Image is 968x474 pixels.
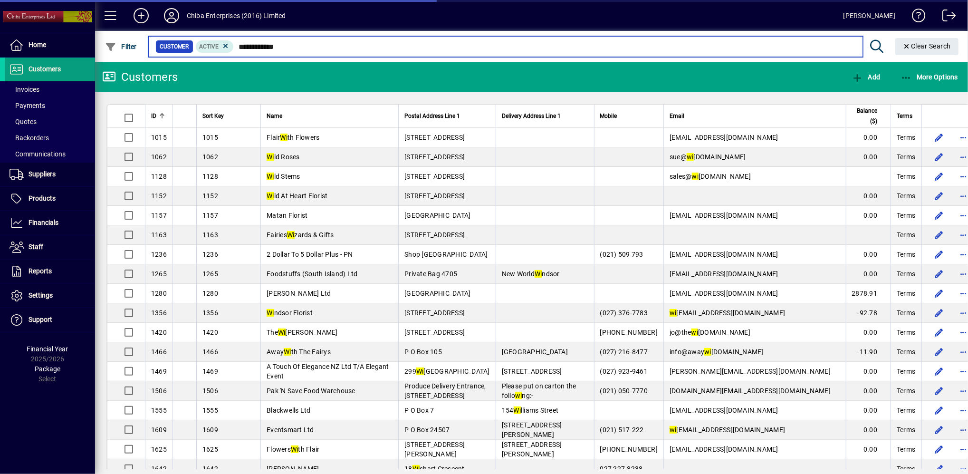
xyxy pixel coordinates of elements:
button: Edit [931,403,947,418]
span: 1506 [202,387,218,395]
span: [STREET_ADDRESS][PERSON_NAME] [404,441,465,458]
td: 0.00 [846,420,891,440]
div: Chiba Enterprises (2016) Limited [187,8,286,23]
span: 1280 [151,290,167,297]
em: wi [704,348,711,356]
span: [PERSON_NAME][EMAIL_ADDRESS][DOMAIN_NAME] [670,368,831,375]
span: Terms [897,172,915,181]
span: [EMAIL_ADDRESS][DOMAIN_NAME] [670,406,778,414]
button: Edit [931,325,947,340]
td: 2878.91 [846,284,891,303]
a: Invoices [5,81,95,97]
span: 1420 [151,329,167,336]
span: Package [35,365,60,373]
span: 1128 [151,173,167,180]
span: 154 lliams Street [502,406,559,414]
span: 1015 [202,134,218,141]
button: Edit [931,383,947,398]
a: Staff [5,235,95,259]
span: Away th The Fairys [267,348,331,356]
button: Edit [931,149,947,164]
span: Terms [897,250,915,259]
button: Edit [931,344,947,359]
em: Wi [416,368,424,375]
span: 1265 [202,270,218,278]
span: [STREET_ADDRESS] [404,134,465,141]
span: Reports [29,267,52,275]
button: Filter [103,38,139,55]
span: 1265 [151,270,167,278]
span: [STREET_ADDRESS] [404,309,465,317]
span: Terms [897,386,915,396]
span: 1236 [202,251,218,258]
button: Add [849,68,882,86]
em: wi [691,329,699,336]
span: Terms [897,347,915,357]
span: Terms [897,191,915,201]
span: Filter [105,43,137,50]
span: Terms [897,406,915,415]
em: Wi [291,445,298,453]
td: -11.90 [846,342,891,362]
span: [EMAIL_ADDRESS][DOMAIN_NAME] [670,290,778,297]
span: 1062 [202,153,218,161]
td: 0.00 [846,264,891,284]
span: 1280 [202,290,218,297]
td: 0.00 [846,381,891,401]
span: Mobile [600,111,617,121]
span: ID [151,111,156,121]
span: (021) 509 793 [600,251,643,258]
button: Profile [156,7,187,24]
span: Matan Florist [267,212,307,219]
td: 0.00 [846,245,891,264]
span: Payments [10,102,45,109]
span: (021) 517-222 [600,426,644,434]
a: Logout [935,2,956,33]
span: Terms [897,269,915,279]
span: Financials [29,219,58,226]
span: 1152 [202,192,218,200]
span: Customers [29,65,61,73]
span: [STREET_ADDRESS][PERSON_NAME] [502,421,562,438]
span: Active [200,43,219,50]
em: Wi [278,329,286,336]
span: Terms [897,211,915,220]
button: Edit [931,266,947,281]
a: Suppliers [5,163,95,186]
span: ndsor Florist [267,309,313,317]
button: Clear [895,38,959,55]
span: 1625 [151,445,167,453]
button: Edit [931,188,947,203]
div: Name [267,111,393,121]
span: Eventsmart Ltd [267,426,314,434]
span: Clear Search [903,42,951,50]
span: P O Box 7 [404,406,434,414]
button: Add [126,7,156,24]
span: Settings [29,291,53,299]
span: [STREET_ADDRESS] [404,153,465,161]
span: [EMAIL_ADDRESS][DOMAIN_NAME] [670,251,778,258]
span: sales@ [DOMAIN_NAME] [670,173,751,180]
span: (027) 923-9461 [600,368,648,375]
span: P O Box 105 [404,348,442,356]
span: [PHONE_NUMBER] [600,445,658,453]
span: Financial Year [27,345,68,353]
span: A Touch Of Elegance NZ Ltd T/A Elegant Event [267,363,389,380]
button: Edit [931,442,947,457]
span: [GEOGRAPHIC_DATA] [404,290,470,297]
span: 1609 [151,426,167,434]
span: Name [267,111,282,121]
span: Staff [29,243,43,251]
em: Wi [535,270,542,278]
em: Wi [514,406,521,414]
span: Private Bag 4705 [404,270,457,278]
em: Wi [280,134,288,141]
span: Foodstuffs (South Island) Ltd [267,270,357,278]
a: Reports [5,260,95,283]
span: [EMAIL_ADDRESS][DOMAIN_NAME] [670,134,778,141]
td: 0.00 [846,128,891,147]
span: 1609 [202,426,218,434]
mat-chip: Activation Status: Active [196,40,234,53]
button: Edit [931,364,947,379]
a: Communications [5,146,95,162]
